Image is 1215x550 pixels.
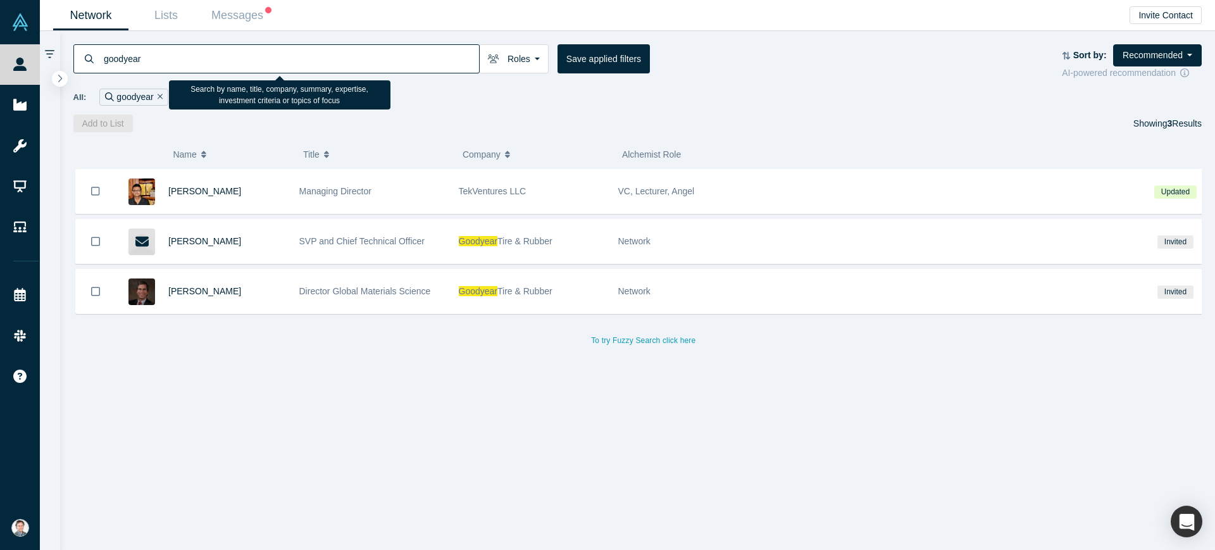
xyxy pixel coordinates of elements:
button: Recommended [1113,44,1202,66]
img: David Zanzig's Profile Image [128,278,155,305]
a: [PERSON_NAME] [168,186,241,196]
span: Network [618,236,651,246]
img: Andres Valdivieso's Account [11,519,29,537]
button: Title [303,141,449,168]
button: Bookmark [76,169,115,213]
strong: Sort by: [1073,50,1107,60]
button: Name [173,141,290,168]
button: Company [463,141,609,168]
span: Alchemist Role [622,149,681,159]
span: Goodyear [459,286,497,296]
a: Lists [128,1,204,30]
a: [PERSON_NAME] [168,286,241,296]
strong: 3 [1168,118,1173,128]
span: Invited [1157,285,1193,299]
span: TekVentures LLC [459,186,526,196]
span: Tire & Rubber [497,286,552,296]
span: Director Global Materials Science [299,286,431,296]
input: Search by name, title, company, summary, expertise, investment criteria or topics of focus [103,44,479,73]
span: Company [463,141,501,168]
span: Results [1168,118,1202,128]
a: Network [53,1,128,30]
span: Network [618,286,651,296]
span: Managing Director [299,186,371,196]
img: Abhijit Ganguly's Profile Image [128,178,155,205]
a: Messages [204,1,279,30]
span: Tire & Rubber [497,236,552,246]
span: Goodyear [459,236,497,246]
img: Alchemist Vault Logo [11,13,29,31]
button: Roles [479,44,549,73]
button: Bookmark [76,220,115,263]
button: Save applied filters [558,44,650,73]
span: Updated [1154,185,1196,199]
span: Name [173,141,196,168]
span: Invited [1157,235,1193,249]
a: [PERSON_NAME] [168,236,241,246]
div: AI-powered recommendation [1062,66,1202,80]
button: To try Fuzzy Search click here [582,332,704,349]
div: Showing [1133,115,1202,132]
span: SVP and Chief Technical Officer [299,236,425,246]
div: goodyear [99,89,168,106]
button: Add to List [73,115,133,132]
span: Title [303,141,320,168]
button: Invite Contact [1130,6,1202,24]
button: Remove Filter [154,90,163,104]
span: VC, Lecturer, Angel [618,186,695,196]
button: Bookmark [76,270,115,313]
span: All: [73,91,87,104]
